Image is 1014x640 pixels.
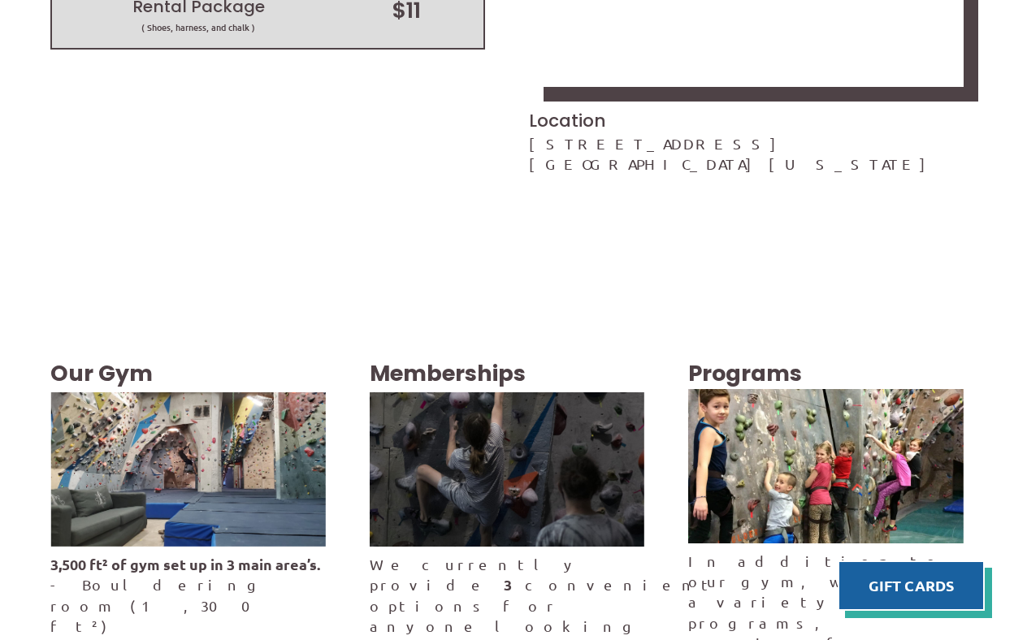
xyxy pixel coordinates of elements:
a: [STREET_ADDRESS][GEOGRAPHIC_DATA][US_STATE] [529,135,942,172]
h3: Memberships [370,358,644,389]
h3: Programs [688,358,963,389]
span: - Bouldering room (1,300 ft²) [50,576,274,634]
h3: Our Gym [50,358,325,389]
img: Image [50,392,325,547]
h3: Location [529,109,964,133]
strong: 3,500 ft² of gym set up in 3 main area’s. [50,555,320,573]
span: ( Shoes, harness, and chalk ) [67,21,330,33]
strong: 3 [504,575,512,594]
